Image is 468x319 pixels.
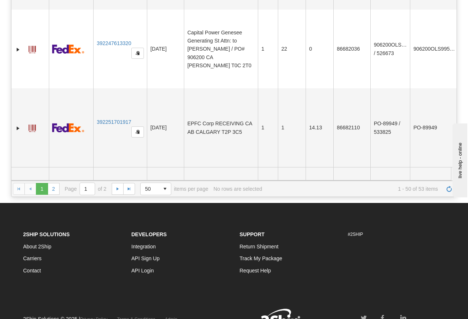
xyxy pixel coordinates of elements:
td: PO-89949 / 533825 [370,88,410,167]
a: Request Help [240,268,271,274]
td: 86682036 [333,10,370,88]
span: 1 - 50 of 53 items [267,186,438,192]
span: Page sizes drop down [140,183,171,195]
td: 86682110 [333,88,370,167]
div: live help - online [6,6,68,12]
span: items per page [140,183,208,195]
span: Page 1 [36,183,48,195]
a: Carriers [23,255,42,261]
strong: Support [240,231,265,237]
td: 1 [258,10,278,88]
a: Expand [14,46,22,53]
a: 392247613320 [97,40,131,46]
button: Copy to clipboard [131,126,144,138]
strong: 2Ship Solutions [23,231,70,237]
h6: #2SHIP [348,232,445,237]
td: 906200OLS99521918 [410,10,459,88]
td: PO-89949 [410,88,459,167]
div: No rows are selected [213,186,262,192]
td: 1 [278,88,306,167]
td: [DATE] [147,88,184,167]
a: Integration [131,244,156,250]
td: 22 [278,10,306,88]
td: 906200OLS99521918 / 526673 [370,10,410,88]
a: API Login [131,268,154,274]
span: select [159,183,171,195]
td: EPFC Corp RECEIVING CA AB CALGARY T2P 3C5 [184,88,258,167]
input: Page 1 [80,183,95,195]
td: 14.13 [306,88,333,167]
img: 2 - FedEx Express® [52,44,84,54]
a: 392251701917 [97,119,131,125]
a: Track My Package [240,255,282,261]
td: [DATE] [147,10,184,88]
iframe: chat widget [451,122,467,197]
a: Go to the last page [123,183,135,195]
a: 2 [48,183,60,195]
a: Label [28,121,36,133]
a: Go to the next page [112,183,124,195]
a: About 2Ship [23,244,51,250]
a: Refresh [443,183,455,195]
td: Capital Power Genesee Generating St Attn: to [PERSON_NAME] / PO# 906200 CA [PERSON_NAME] T0C 2T0 [184,10,258,88]
a: Return Shipment [240,244,279,250]
button: Copy to clipboard [131,48,144,59]
a: Label [28,43,36,54]
td: 1 [258,88,278,167]
td: 0 [306,10,333,88]
span: 50 [145,185,155,193]
a: API Sign Up [131,255,159,261]
strong: Developers [131,231,167,237]
a: Expand [14,125,22,132]
a: Contact [23,268,41,274]
span: Page of 2 [65,183,107,195]
img: 2 - FedEx Express® [52,123,84,132]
